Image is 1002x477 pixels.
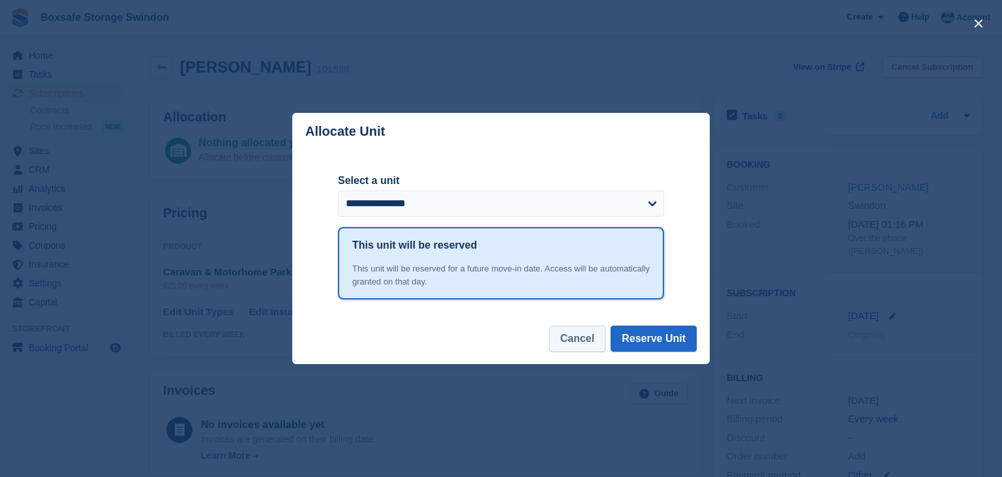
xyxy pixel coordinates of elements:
[968,13,989,34] button: close
[549,326,605,352] button: Cancel
[305,124,385,139] p: Allocate Unit
[352,238,477,253] h1: This unit will be reserved
[338,173,664,189] label: Select a unit
[352,262,650,288] div: This unit will be reserved for a future move-in date. Access will be automatically granted on tha...
[611,326,697,352] button: Reserve Unit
